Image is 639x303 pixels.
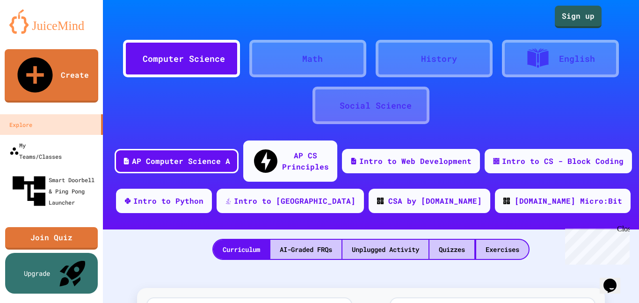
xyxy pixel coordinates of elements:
[559,52,595,65] div: English
[600,266,630,294] iframe: chat widget
[476,240,529,259] div: Exercises
[270,240,341,259] div: AI-Graded FRQs
[132,155,230,167] div: AP Computer Science A
[9,119,32,130] div: Explore
[377,198,384,204] img: CODE_logo_RGB.png
[143,52,225,65] div: Computer Science
[24,268,50,278] div: Upgrade
[234,195,356,207] div: Intro to [GEOGRAPHIC_DATA]
[9,9,94,34] img: logo-orange.svg
[340,99,412,112] div: Social Science
[429,240,474,259] div: Quizzes
[502,155,624,167] div: Intro to CS - Block Coding
[515,195,622,207] div: [DOMAIN_NAME] Micro:Bit
[561,225,630,265] iframe: chat widget
[421,52,457,65] div: History
[9,140,62,162] div: My Teams/Classes
[555,6,602,28] a: Sign up
[5,49,98,103] a: Create
[213,240,269,259] div: Curriculum
[342,240,428,259] div: Unplugged Activity
[9,171,99,211] div: Smart Doorbell & Ping Pong Launcher
[359,155,472,167] div: Intro to Web Development
[133,195,203,207] div: Intro to Python
[4,4,65,59] div: Chat with us now!Close
[5,227,98,250] a: Join Quiz
[503,198,510,204] img: CODE_logo_RGB.png
[302,52,323,65] div: Math
[282,150,329,172] div: AP CS Principles
[388,195,482,207] div: CSA by [DOMAIN_NAME]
